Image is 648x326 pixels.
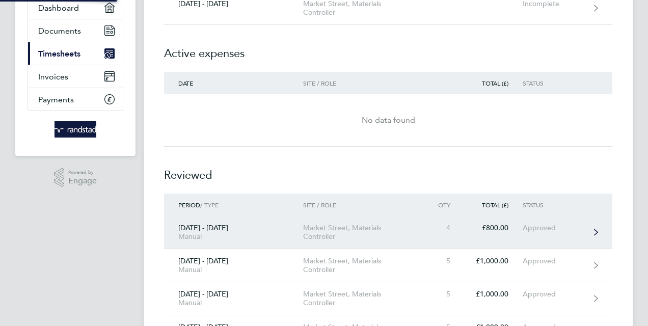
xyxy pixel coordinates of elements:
a: Documents [28,19,123,42]
div: [DATE] - [DATE] [164,290,303,307]
span: Documents [38,26,81,36]
div: Date [164,79,303,87]
div: Approved [523,224,585,232]
div: £800.00 [465,224,523,232]
a: Powered byEngage [54,168,97,187]
a: Go to home page [28,121,123,138]
div: £1,000.00 [465,257,523,265]
div: Manual [178,232,289,241]
span: Invoices [38,72,68,81]
a: [DATE] - [DATE]ManualMarket Street, Materials Controller5£1,000.00Approved [164,282,612,315]
div: 4 [420,224,465,232]
div: Site / Role [303,79,420,87]
h2: Reviewed [164,147,612,194]
span: Engage [68,177,97,185]
div: [DATE] - [DATE] [164,257,303,274]
div: [DATE] - [DATE] [164,224,303,241]
div: Market Street, Materials Controller [303,224,420,241]
div: £1,000.00 [465,290,523,298]
div: 5 [420,290,465,298]
img: randstad-logo-retina.png [55,121,97,138]
div: No data found [164,114,612,126]
div: Manual [178,298,289,307]
span: Powered by [68,168,97,177]
div: Status [523,201,585,208]
span: Dashboard [38,3,79,13]
div: / Type [164,201,303,208]
div: Approved [523,257,585,265]
div: Manual [178,265,289,274]
div: Site / Role [303,201,420,208]
span: Period [178,201,200,209]
span: Payments [38,95,74,104]
div: Status [523,79,585,87]
div: Qty [420,201,465,208]
h2: Active expenses [164,25,612,72]
div: Market Street, Materials Controller [303,290,420,307]
div: Total (£) [465,79,523,87]
div: Approved [523,290,585,298]
a: [DATE] - [DATE]ManualMarket Street, Materials Controller5£1,000.00Approved [164,249,612,282]
a: Invoices [28,65,123,88]
a: [DATE] - [DATE]ManualMarket Street, Materials Controller4£800.00Approved [164,216,612,249]
a: Payments [28,88,123,111]
span: Timesheets [38,49,80,59]
div: 5 [420,257,465,265]
a: Timesheets [28,42,123,65]
div: Total (£) [465,201,523,208]
div: Market Street, Materials Controller [303,257,420,274]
